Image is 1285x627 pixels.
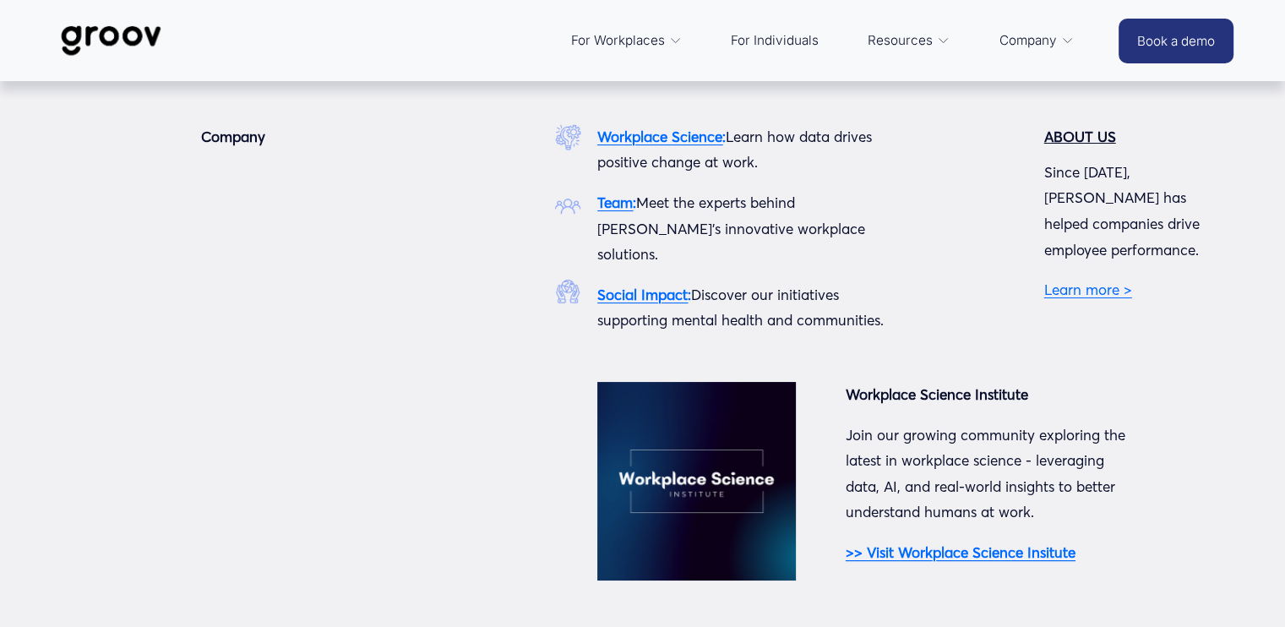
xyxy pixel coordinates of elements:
p: Discover our initiatives supporting mental health and communities. [597,282,885,334]
a: folder dropdown [991,20,1083,61]
a: Book a demo [1119,19,1233,63]
a: >> Visit Workplace Science Insitute [846,543,1075,561]
a: Workplace Science [597,128,722,145]
strong: : [633,194,636,211]
a: Social Impact [597,286,688,303]
p: Meet the experts behind [PERSON_NAME]'s innovative workplace solutions. [597,190,885,268]
p: Join our growing community exploring the latest in workplace science - leveraging data, AI, and r... [846,423,1134,526]
strong: : [688,286,691,303]
span: For Workplaces [570,29,664,52]
strong: ABOUT US [1044,128,1116,145]
p: Learn how data drives positive change at work. [597,124,885,176]
strong: Workplace Science Institute [846,385,1028,403]
strong: Company [201,128,265,145]
strong: : [722,128,726,145]
p: Since [DATE], [PERSON_NAME] has helped companies drive employee performance. [1044,160,1233,263]
a: Learn more > [1044,281,1132,298]
a: folder dropdown [562,20,690,61]
a: Team [597,194,633,211]
span: Resources [868,29,933,52]
a: folder dropdown [859,20,959,61]
img: Groov | Workplace Science Platform | Unlock Performance | Drive Results [52,13,171,68]
a: For Individuals [722,20,827,61]
span: Company [999,29,1057,52]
